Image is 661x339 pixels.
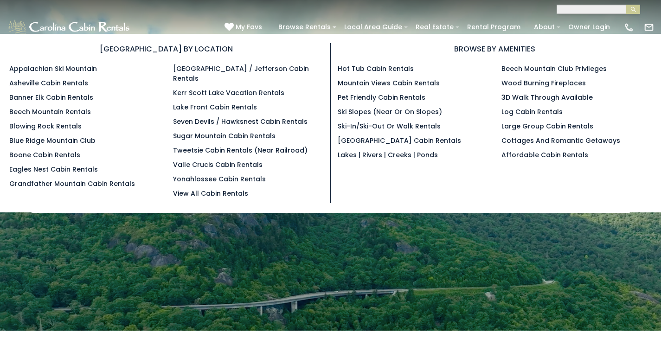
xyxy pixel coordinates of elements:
[338,78,440,88] a: Mountain Views Cabin Rentals
[624,22,634,32] img: phone-regular-white.png
[274,20,335,34] a: Browse Rentals
[529,20,559,34] a: About
[173,88,284,97] a: Kerr Scott Lake Vacation Rentals
[501,93,593,102] a: 3D Walk Through Available
[501,122,593,131] a: Large Group Cabin Rentals
[9,43,323,55] h3: [GEOGRAPHIC_DATA] BY LOCATION
[173,146,308,155] a: Tweetsie Cabin Rentals (Near Railroad)
[173,102,257,112] a: Lake Front Cabin Rentals
[501,64,607,73] a: Beech Mountain Club Privileges
[9,136,96,145] a: Blue Ridge Mountain Club
[338,122,441,131] a: Ski-in/Ski-Out or Walk Rentals
[338,64,414,73] a: Hot Tub Cabin Rentals
[462,20,525,34] a: Rental Program
[173,160,263,169] a: Valle Crucis Cabin Rentals
[173,64,309,83] a: [GEOGRAPHIC_DATA] / Jefferson Cabin Rentals
[236,22,262,32] span: My Favs
[9,64,97,73] a: Appalachian Ski Mountain
[9,150,80,160] a: Boone Cabin Rentals
[9,93,93,102] a: Banner Elk Cabin Rentals
[9,122,82,131] a: Blowing Rock Rentals
[338,43,652,55] h3: BROWSE BY AMENITIES
[501,150,588,160] a: Affordable Cabin Rentals
[9,165,98,174] a: Eagles Nest Cabin Rentals
[173,117,308,126] a: Seven Devils / Hawksnest Cabin Rentals
[225,22,264,32] a: My Favs
[173,189,248,198] a: View All Cabin Rentals
[340,20,407,34] a: Local Area Guide
[7,18,132,37] img: White-1-1-2.png
[173,131,276,141] a: Sugar Mountain Cabin Rentals
[564,20,615,34] a: Owner Login
[501,107,563,116] a: Log Cabin Rentals
[338,93,425,102] a: Pet Friendly Cabin Rentals
[338,107,442,116] a: Ski Slopes (Near or On Slopes)
[9,107,91,116] a: Beech Mountain Rentals
[501,78,586,88] a: Wood Burning Fireplaces
[501,136,620,145] a: Cottages and Romantic Getaways
[338,136,461,145] a: [GEOGRAPHIC_DATA] Cabin Rentals
[644,22,654,32] img: mail-regular-white.png
[411,20,458,34] a: Real Estate
[173,174,266,184] a: Yonahlossee Cabin Rentals
[338,150,438,160] a: Lakes | Rivers | Creeks | Ponds
[9,179,135,188] a: Grandfather Mountain Cabin Rentals
[9,78,88,88] a: Asheville Cabin Rentals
